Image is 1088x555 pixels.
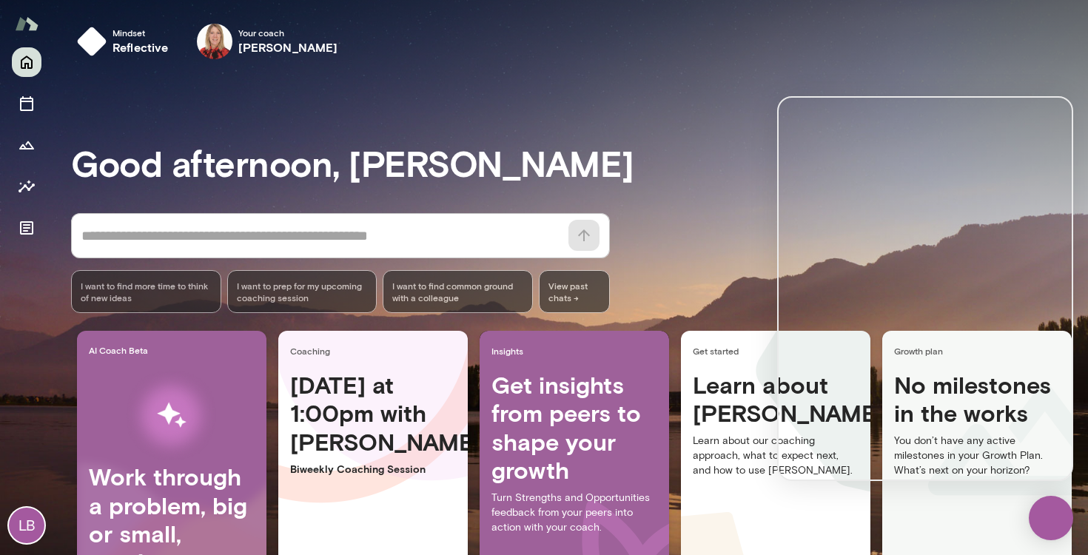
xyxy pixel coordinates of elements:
div: Rondi MertesYour coach[PERSON_NAME] [187,18,349,65]
span: I want to prep for my upcoming coaching session [237,280,368,303]
p: Learn about our coaching approach, what to expect next, and how to use [PERSON_NAME]. [693,434,859,478]
img: Mento [15,10,38,38]
span: I want to find common ground with a colleague [392,280,523,303]
img: Rondi Mertes [197,24,232,59]
h4: [DATE] at 1:00pm with [PERSON_NAME] [290,371,456,456]
div: LB [9,508,44,543]
p: Turn Strengths and Opportunities feedback from your peers into action with your coach. [491,491,657,535]
span: Get started [693,345,864,357]
div: I want to prep for my upcoming coaching session [227,270,377,313]
span: I want to find more time to think of new ideas [81,280,212,303]
span: Insights [491,345,663,357]
button: Home [12,47,41,77]
button: Documents [12,213,41,243]
span: Coaching [290,345,462,357]
span: Your coach [238,27,338,38]
p: Biweekly Coaching Session [290,462,456,477]
img: AI Workflows [106,369,238,462]
span: View past chats -> [539,270,610,313]
button: Mindsetreflective [71,18,181,65]
h6: [PERSON_NAME] [238,38,338,56]
h4: Get insights from peers to shape your growth [491,371,657,485]
button: Insights [12,172,41,201]
h3: Good afternoon, [PERSON_NAME] [71,142,1088,184]
img: mindset [77,27,107,56]
div: I want to find more time to think of new ideas [71,270,221,313]
h6: reflective [113,38,169,56]
button: Growth Plan [12,130,41,160]
span: Mindset [113,27,169,38]
button: Sessions [12,89,41,118]
h4: Learn about [PERSON_NAME] [693,371,859,428]
span: AI Coach Beta [89,344,261,356]
div: I want to find common ground with a colleague [383,270,533,313]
